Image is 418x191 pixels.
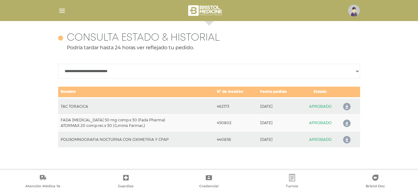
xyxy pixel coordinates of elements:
[301,86,339,98] td: Estado
[58,98,214,115] td: TAC TORACICA
[258,86,301,98] td: Fecha pedido
[258,98,301,115] td: [DATE]
[348,5,360,16] img: profile-placeholder.svg
[67,32,220,44] h4: Consulta estado & historial
[214,86,258,98] td: N° de Gestión
[84,174,168,190] a: Guardias
[199,184,218,189] span: Credencial
[214,131,258,148] td: 440856
[334,174,417,190] a: Bristol Doc
[118,184,134,189] span: Guardias
[214,98,258,115] td: 462173
[25,184,60,189] span: Atención Médica Ya
[251,174,334,190] a: Turnos
[58,131,214,148] td: POLISOMNOGRAFIA NOCTURNA CON OXIMETRIA Y CPAP
[286,184,298,189] span: Turnos
[58,44,360,51] p: Podría tardar hasta 24 horas ver reflejado tu pedido.
[258,131,301,148] td: [DATE]
[301,98,339,115] td: APROBADO
[58,7,66,15] img: Cober_menu-lines-white.svg
[301,115,339,131] td: APROBADO
[187,3,224,18] img: bristol-medicine-blanco.png
[366,184,385,189] span: Bristol Doc
[258,115,301,131] td: [DATE]
[167,174,251,190] a: Credencial
[58,86,214,98] td: Nombre
[58,115,214,131] td: FADA [MEDICAL_DATA] 50 mg comp.x 30 (Fada Pharma) ATORMAX 20 comp.rec.x 30 (G‚minis Farmac‚)
[301,131,339,148] td: APROBADO
[214,115,258,131] td: 450802
[1,174,84,190] a: Atención Médica Ya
